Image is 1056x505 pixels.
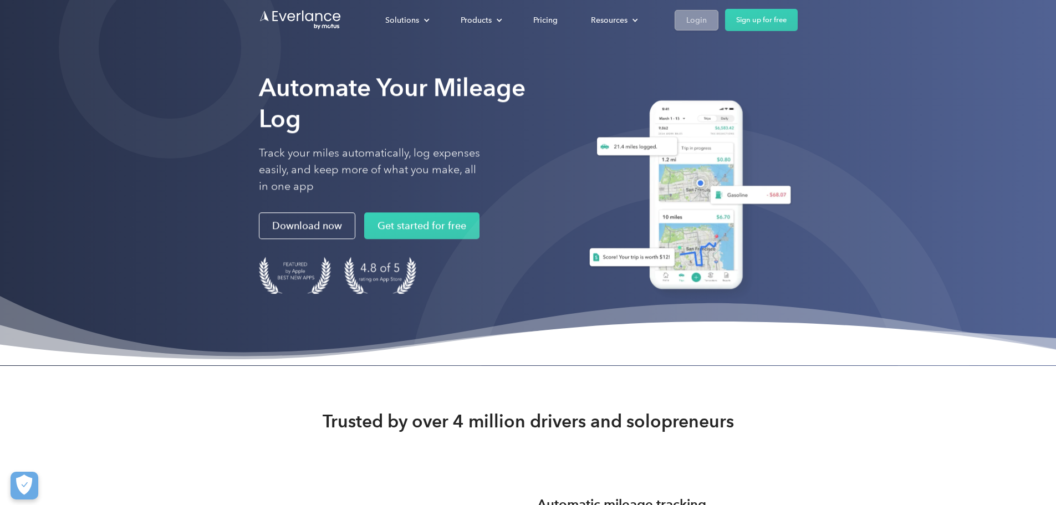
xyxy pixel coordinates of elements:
[259,145,481,195] p: Track your miles automatically, log expenses easily, and keep more of what you make, all in one app
[580,10,647,29] div: Resources
[576,92,798,302] img: Everlance, mileage tracker app, expense tracking app
[675,9,718,30] a: Login
[374,10,438,29] div: Solutions
[259,9,342,30] a: Go to homepage
[686,13,707,27] div: Login
[450,10,511,29] div: Products
[385,13,419,27] div: Solutions
[725,9,798,31] a: Sign up for free
[259,73,526,133] strong: Automate Your Mileage Log
[11,472,38,499] button: Cookies Settings
[344,257,416,294] img: 4.9 out of 5 stars on the app store
[364,213,479,239] a: Get started for free
[259,257,331,294] img: Badge for Featured by Apple Best New Apps
[461,13,492,27] div: Products
[533,13,558,27] div: Pricing
[522,10,569,29] a: Pricing
[591,13,628,27] div: Resources
[323,410,734,432] strong: Trusted by over 4 million drivers and solopreneurs
[259,213,355,239] a: Download now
